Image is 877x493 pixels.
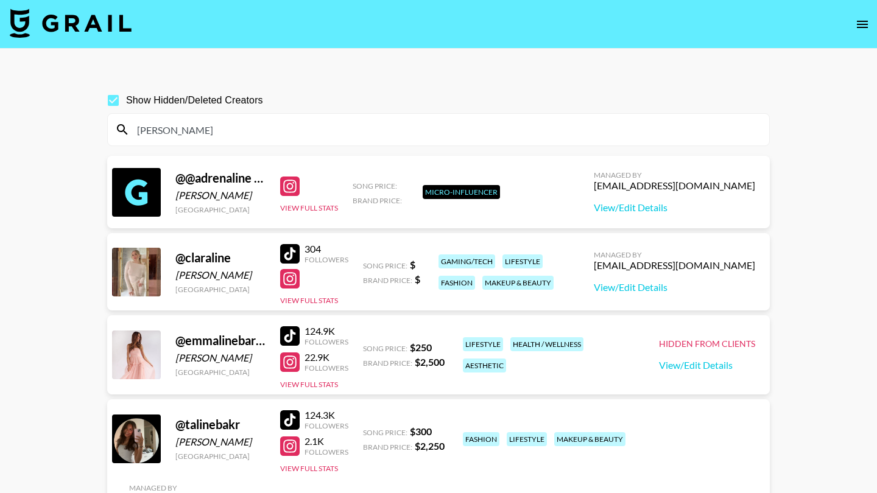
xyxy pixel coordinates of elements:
div: Managed By [594,250,755,259]
div: gaming/tech [438,254,495,268]
div: makeup & beauty [554,432,625,446]
div: Followers [305,447,348,456]
span: Brand Price: [363,442,412,452]
button: open drawer [850,12,875,37]
div: Managed By [594,170,755,180]
div: health / wellness [510,337,583,351]
button: View Full Stats [280,296,338,305]
span: Song Price: [353,181,397,191]
span: Song Price: [363,261,407,270]
input: Search by User Name [130,120,762,139]
a: View/Edit Details [659,359,755,371]
span: Brand Price: [363,276,412,285]
div: fashion [438,276,475,290]
div: [EMAIL_ADDRESS][DOMAIN_NAME] [594,259,755,271]
div: 22.9K [305,351,348,363]
span: Brand Price: [363,358,412,368]
div: [GEOGRAPHIC_DATA] [175,368,266,377]
div: [PERSON_NAME] [175,269,266,281]
div: 2.1K [305,435,348,447]
div: makeup & beauty [482,276,554,290]
button: View Full Stats [280,380,338,389]
div: [PERSON_NAME] [175,436,266,448]
div: Followers [305,363,348,372]
strong: $ 2,500 [415,356,445,368]
span: Show Hidden/Deleted Creators [126,93,263,108]
div: lifestyle [463,337,503,351]
strong: $ 300 [410,425,432,437]
div: @ talinebakr [175,417,266,432]
span: Brand Price: [353,196,402,205]
div: lifestyle [507,432,547,446]
strong: $ [415,273,420,285]
div: lifestyle [502,254,543,268]
a: View/Edit Details [594,201,755,214]
strong: $ 250 [410,341,432,353]
div: Hidden from Clients [659,338,755,349]
a: View/Edit Details [594,281,755,293]
div: 304 [305,243,348,255]
img: Grail Talent [10,9,132,38]
div: [PERSON_NAME] [175,189,266,201]
button: View Full Stats [280,203,338,212]
div: @ @adrenaline @adventure [175,170,266,186]
div: [GEOGRAPHIC_DATA] [175,285,266,294]
div: [GEOGRAPHIC_DATA] [175,205,266,214]
div: Micro-Influencer [423,185,500,199]
div: Followers [305,255,348,264]
span: Song Price: [363,344,407,353]
div: Followers [305,421,348,430]
div: [GEOGRAPHIC_DATA] [175,452,266,461]
div: [EMAIL_ADDRESS][DOMAIN_NAME] [594,180,755,192]
strong: $ [410,259,415,270]
div: @ emmalinebartlettt [175,333,266,348]
strong: $ 2,250 [415,440,445,452]
div: [PERSON_NAME] [175,352,266,364]
div: Managed By [129,483,443,492]
span: Song Price: [363,428,407,437]
div: fashion [463,432,499,446]
button: View Full Stats [280,464,338,473]
div: aesthetic [463,358,506,372]
div: @ claraline [175,250,266,265]
div: Followers [305,337,348,346]
div: 124.9K [305,325,348,337]
div: 124.3K [305,409,348,421]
